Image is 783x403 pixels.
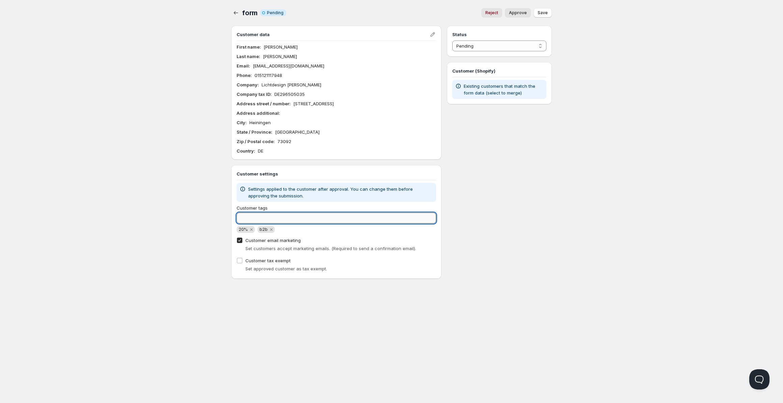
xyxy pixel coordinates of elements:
span: Customer tags [237,205,268,211]
button: Remove 20% [248,226,254,233]
p: Lichtdesign [PERSON_NAME] [262,81,321,88]
p: Existing customers that match the form data (select to merge) [464,83,544,96]
p: [PERSON_NAME] [264,44,298,50]
span: Approve [509,10,527,16]
b: Country : [237,148,255,154]
b: City : [237,120,247,125]
span: Customer email marketing [245,238,301,243]
h3: Customer (Shopify) [452,68,546,74]
b: Last name : [237,54,260,59]
p: [EMAIL_ADDRESS][DOMAIN_NAME] [253,62,324,69]
p: 015121117948 [254,72,282,79]
span: 20% [239,227,248,232]
p: DE [258,147,263,154]
b: Address street / number : [237,101,291,106]
p: DE296505035 [274,91,305,98]
button: Remove b2b [268,226,274,233]
h3: Customer data [237,31,429,38]
b: Zip / Postal code : [237,139,275,144]
b: Company : [237,82,259,87]
b: Company tax ID : [237,91,272,97]
p: Settings applied to the customer after approval. You can change them before approving the submiss... [248,186,433,199]
b: Email : [237,63,250,69]
h3: Status [452,31,546,38]
button: Save [534,8,552,18]
span: Save [538,10,548,16]
b: First name : [237,44,261,50]
span: Set approved customer as tax exempt. [245,266,327,271]
span: Set customers accept marketing emails. (Required to send a confirmation email). [245,246,416,251]
p: [PERSON_NAME] [263,53,297,60]
button: Approve [505,8,531,18]
button: Edit [428,30,437,39]
span: Customer tax exempt [245,258,291,263]
h3: Customer settings [237,170,436,177]
b: Phone : [237,73,252,78]
span: Reject [485,10,498,16]
p: [STREET_ADDRESS] [293,100,334,107]
p: 73092 [277,138,291,145]
p: [GEOGRAPHIC_DATA] [275,129,320,135]
button: Reject [481,8,502,18]
p: Heiningen [249,119,271,126]
iframe: Help Scout Beacon - Open [749,369,769,389]
b: State / Province : [237,129,272,135]
span: form [242,9,258,17]
b: Address additional : [237,110,280,116]
span: b2b [260,227,268,232]
span: Pending [267,10,283,16]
